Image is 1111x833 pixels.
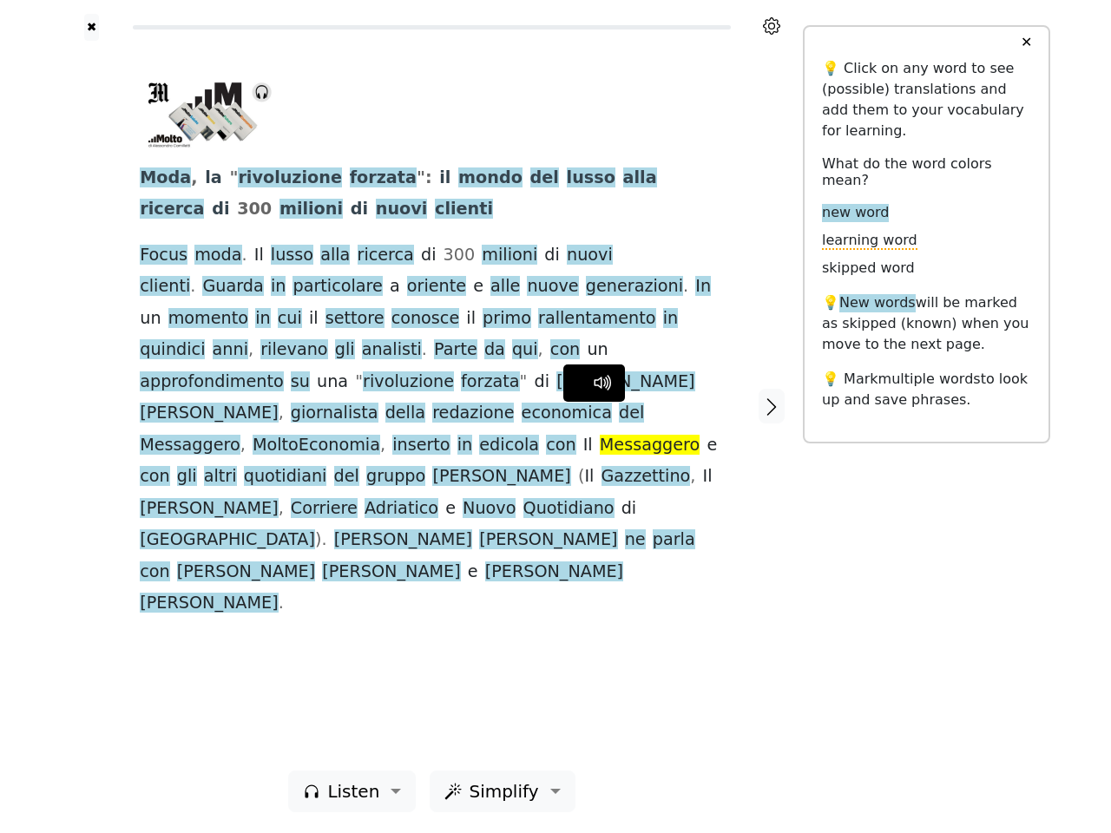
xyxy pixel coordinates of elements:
span: mondo [458,167,523,189]
span: di [212,199,229,220]
span: in [457,435,473,456]
span: learning word [822,232,917,250]
span: Simplify [469,778,538,804]
span: nuovi [376,199,428,220]
span: in [271,276,286,298]
span: Quotidiano [523,498,615,520]
span: ricerca [358,245,414,266]
span: , [279,403,284,424]
span: su [291,371,310,393]
span: Guarda [202,276,263,298]
span: ). [315,529,327,551]
span: quindici [140,339,205,361]
span: 300 [444,245,476,266]
span: Nuovo [463,498,516,520]
span: approfondimento [140,371,283,393]
p: 💡 Mark to look up and save phrases. [822,369,1031,410]
span: gli [177,466,197,488]
span: New words [839,294,916,312]
span: [PERSON_NAME] [140,498,278,520]
span: generazioni [586,276,683,298]
span: clienti [140,276,190,298]
span: analisti [362,339,422,361]
button: Simplify [430,771,575,812]
span: ": [417,167,432,189]
span: rivoluzione [363,371,454,393]
span: in [663,308,679,330]
span: Adriatico [365,498,438,520]
span: , [191,167,197,189]
span: [PERSON_NAME] [140,403,278,424]
span: con [550,339,580,361]
span: " [355,371,363,393]
span: di [351,199,368,220]
span: in [255,308,271,330]
span: Messaggero [140,435,240,456]
span: , [380,435,385,456]
span: alle [490,276,520,298]
span: , [690,466,695,488]
span: Il [703,466,713,488]
span: [GEOGRAPHIC_DATA] [140,529,315,551]
span: Focus [140,245,187,266]
span: con [546,435,575,456]
span: un [587,339,608,361]
span: la [205,167,222,189]
span: a [390,276,400,298]
span: e [707,435,717,456]
span: moda [194,245,241,266]
a: ✖ [84,14,99,41]
span: nuovi [567,245,613,266]
span: , [538,339,543,361]
span: . [279,593,284,614]
span: gruppo [366,466,425,488]
span: economica [522,403,612,424]
span: quotidiani [244,466,327,488]
span: conosce [391,308,460,330]
span: [PERSON_NAME] [140,593,278,614]
span: multiple words [878,371,981,387]
span: momento [168,308,248,330]
span: [PERSON_NAME] [177,561,315,583]
span: il [309,308,319,330]
span: del [619,403,644,424]
span: rilevano [260,339,327,361]
span: Il [254,245,264,266]
button: Listen [288,771,416,812]
span: 300 [237,199,272,220]
span: alla [623,167,657,189]
span: con [140,561,169,583]
span: della [385,403,425,424]
span: edicola [479,435,539,456]
span: e [468,561,478,583]
span: Messaggero [600,435,700,456]
span: lusso [567,167,615,189]
span: [PERSON_NAME] [432,466,570,488]
span: . [190,276,195,298]
span: [PERSON_NAME] [556,371,694,393]
span: anni [213,339,248,361]
img: 9101131_02011612_molto.jpg [140,75,274,149]
span: , [248,339,253,361]
span: , [279,498,284,520]
span: parla [653,529,695,551]
span: lusso [271,245,313,266]
span: oriente [407,276,466,298]
span: new word [822,204,889,222]
p: 💡 will be marked as skipped (known) when you move to the next page. [822,292,1031,355]
span: nuove [527,276,578,298]
span: Parte [434,339,477,361]
span: qui [512,339,538,361]
span: Gazzettino [602,466,691,488]
span: e [473,276,483,298]
span: [PERSON_NAME] [322,561,460,583]
span: In [695,276,711,298]
span: [PERSON_NAME] [334,529,472,551]
span: ne [625,529,646,551]
span: alla [320,245,350,266]
span: . [683,276,688,298]
span: . [242,245,247,266]
span: " [229,167,238,189]
span: del [334,466,359,488]
span: skipped word [822,259,915,278]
